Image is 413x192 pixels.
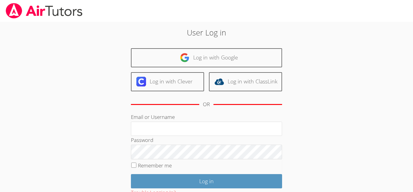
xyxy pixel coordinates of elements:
input: Log in [131,174,282,188]
img: google-logo-50288ca7cdecda66e5e0955fdab243c47b7ad437acaf1139b6f446037453330a.svg [180,53,190,62]
a: Log in with ClassLink [209,72,282,91]
h2: User Log in [95,27,318,38]
a: Log in with Google [131,48,282,67]
label: Remember me [138,162,172,169]
a: Log in with Clever [131,72,204,91]
div: OR [203,100,210,109]
img: classlink-logo-d6bb404cc1216ec64c9a2012d9dc4662098be43eaf13dc465df04b49fa7ab582.svg [214,77,224,86]
img: clever-logo-6eab21bc6e7a338710f1a6ff85c0baf02591cd810cc4098c63d3a4b26e2feb20.svg [136,77,146,86]
img: airtutors_banner-c4298cdbf04f3fff15de1276eac7730deb9818008684d7c2e4769d2f7ddbe033.png [5,3,83,19]
label: Password [131,136,153,143]
label: Email or Username [131,113,175,120]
